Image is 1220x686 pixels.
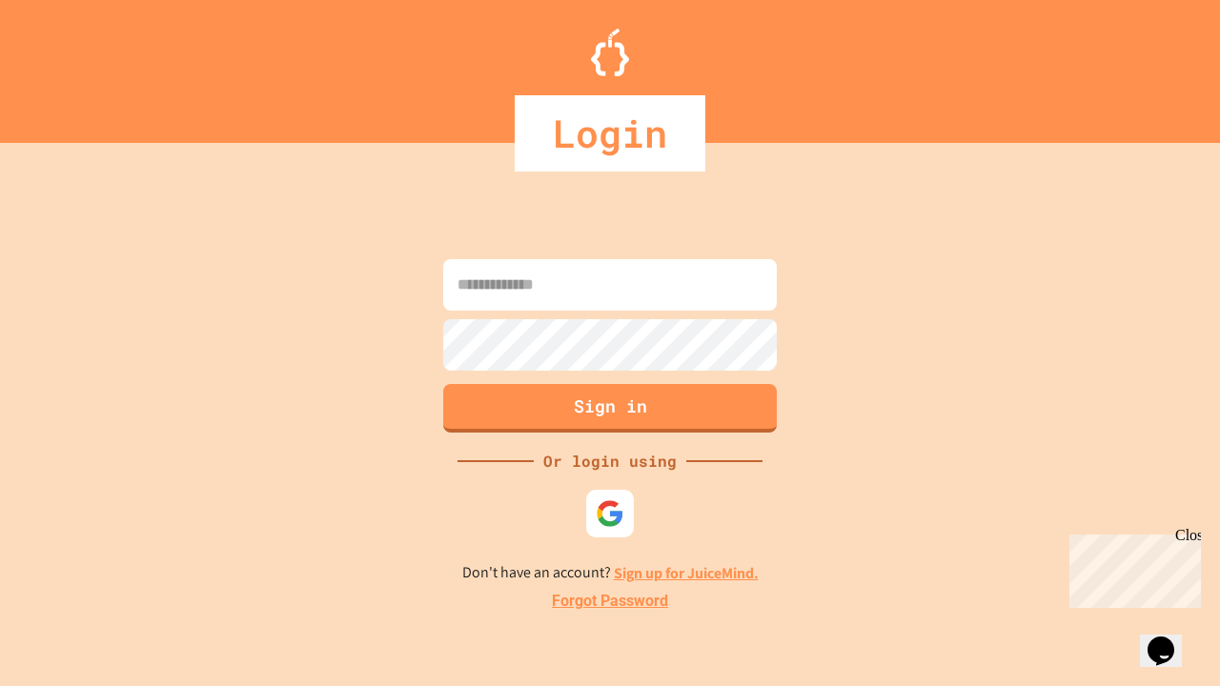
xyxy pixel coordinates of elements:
p: Don't have an account? [462,561,759,585]
div: Or login using [534,450,686,473]
div: Chat with us now!Close [8,8,132,121]
iframe: chat widget [1062,527,1201,608]
img: Logo.svg [591,29,629,76]
div: Login [515,95,705,171]
img: google-icon.svg [596,499,624,528]
a: Forgot Password [552,590,668,613]
button: Sign in [443,384,777,433]
iframe: chat widget [1140,610,1201,667]
a: Sign up for JuiceMind. [614,563,759,583]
